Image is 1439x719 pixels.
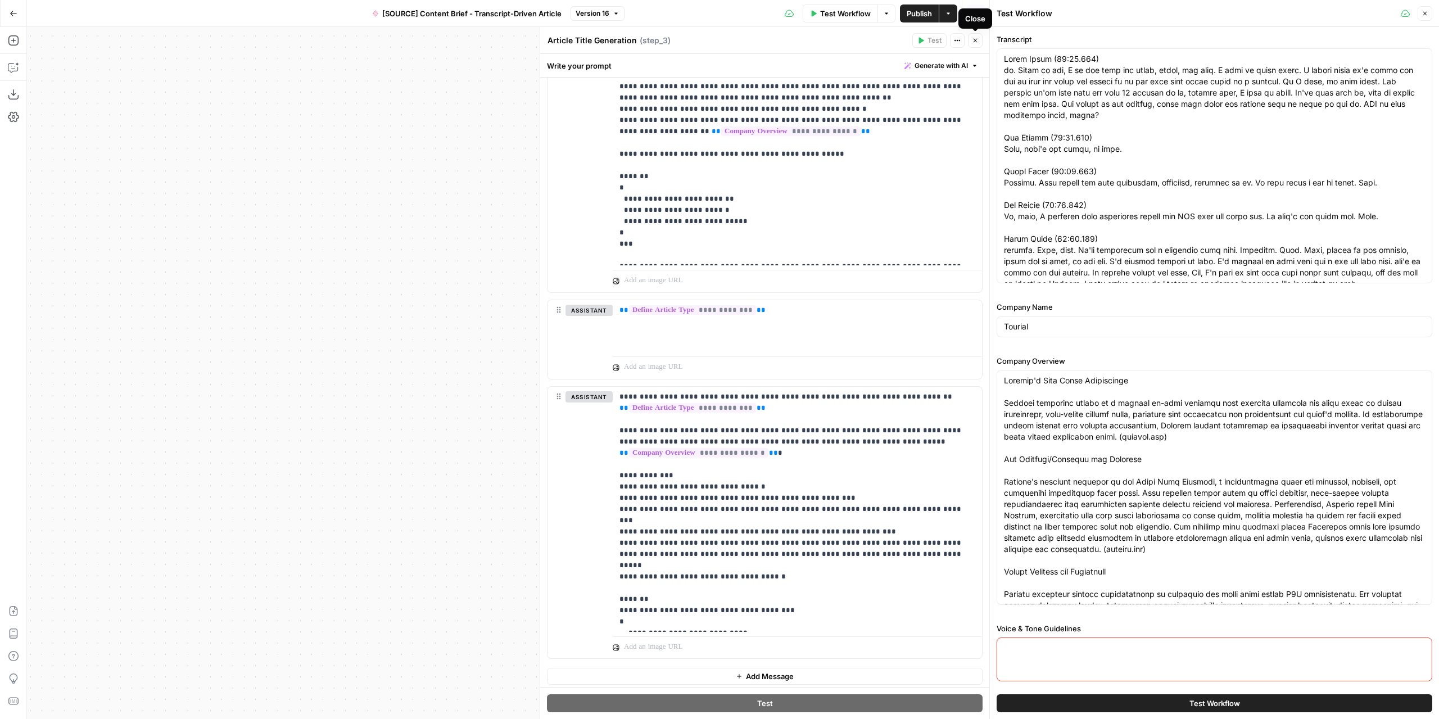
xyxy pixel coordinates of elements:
span: Add Message [746,671,794,682]
button: Add Message [547,668,983,685]
span: [SOURCE] Content Brief - Transcript-Driven Article [382,8,562,19]
button: [SOURCE] Content Brief - Transcript-Driven Article [365,4,568,22]
span: Test Workflow [1189,698,1240,709]
span: Test [757,698,773,709]
button: assistant [565,305,613,316]
div: Write your prompt [540,54,989,77]
button: Test [547,694,983,712]
span: Test Workflow [820,8,871,19]
label: Transcript [997,34,1432,45]
button: Publish [900,4,939,22]
button: Version 16 [571,6,625,21]
button: Generate with AI [900,58,983,73]
span: Test [927,35,942,46]
div: assistant [547,300,604,379]
button: Test [912,33,947,48]
span: Publish [907,8,932,19]
label: Company Overview [997,355,1432,367]
button: assistant [565,391,613,403]
textarea: Article Title Generation [547,35,637,46]
span: ( step_3 ) [640,35,671,46]
button: Test Workflow [997,694,1432,712]
button: Test Workflow [803,4,877,22]
label: Company Name [997,301,1432,313]
div: Can't be blank [997,686,1432,696]
div: Close [965,13,985,24]
span: Version 16 [576,8,609,19]
label: Voice & Tone Guidelines [997,623,1432,634]
div: assistant [547,387,604,659]
span: Generate with AI [915,61,968,71]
